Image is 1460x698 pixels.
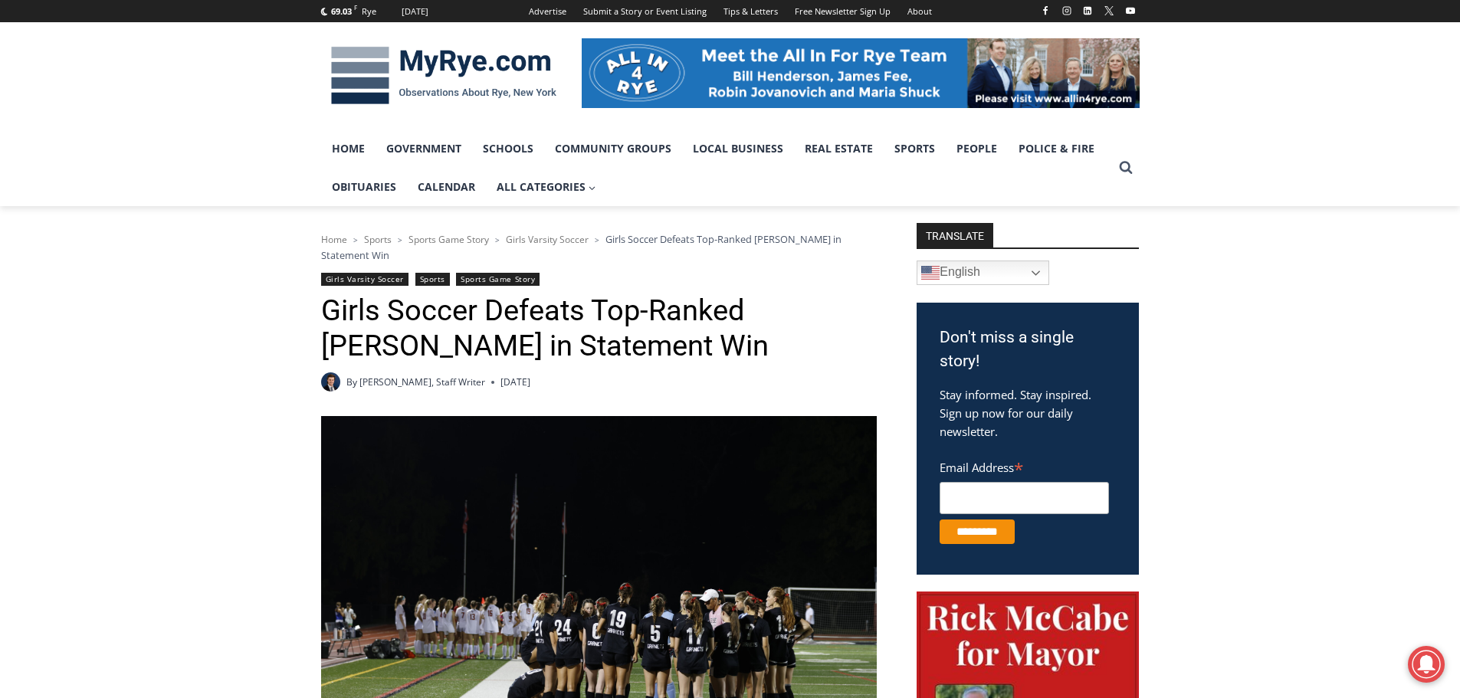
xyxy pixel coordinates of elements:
span: All Categories [497,179,596,195]
img: MyRye.com [321,36,566,116]
a: Calendar [407,168,486,206]
a: [PERSON_NAME], Staff Writer [359,375,485,388]
a: English [917,261,1049,285]
a: YouTube [1121,2,1140,20]
nav: Breadcrumbs [321,231,877,263]
a: Government [376,129,472,168]
a: Girls Varsity Soccer [321,273,409,286]
span: By [346,375,357,389]
a: Local Business [682,129,794,168]
div: [DATE] [402,5,428,18]
p: Stay informed. Stay inspired. Sign up now for our daily newsletter. [940,385,1116,441]
a: All Categories [486,168,607,206]
a: People [946,129,1008,168]
div: Rye [362,5,376,18]
a: Sports [415,273,450,286]
span: F [354,3,357,11]
button: View Search Form [1112,154,1140,182]
a: Girls Varsity Soccer [506,233,589,246]
span: > [353,234,358,245]
a: Linkedin [1078,2,1097,20]
a: Sports [884,129,946,168]
label: Email Address [940,452,1109,480]
a: Obituaries [321,168,407,206]
h1: Girls Soccer Defeats Top-Ranked [PERSON_NAME] in Statement Win [321,293,877,363]
a: Sports Game Story [456,273,540,286]
a: Instagram [1058,2,1076,20]
span: > [495,234,500,245]
a: Author image [321,372,340,392]
a: Community Groups [544,129,682,168]
a: Home [321,129,376,168]
a: X [1100,2,1118,20]
span: Girls Soccer Defeats Top-Ranked [PERSON_NAME] in Statement Win [321,232,842,261]
a: Schools [472,129,544,168]
img: Charlie Morris headshot PROFESSIONAL HEADSHOT [321,372,340,392]
img: en [921,264,940,282]
span: > [595,234,599,245]
nav: Primary Navigation [321,129,1112,207]
a: Real Estate [794,129,884,168]
img: All in for Rye [582,38,1140,107]
span: 69.03 [331,5,352,17]
a: Home [321,233,347,246]
a: Police & Fire [1008,129,1105,168]
strong: TRANSLATE [917,223,993,247]
time: [DATE] [500,375,530,389]
a: Sports [364,233,392,246]
h3: Don't miss a single story! [940,326,1116,374]
a: Facebook [1036,2,1055,20]
a: Sports Game Story [408,233,489,246]
span: > [398,234,402,245]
